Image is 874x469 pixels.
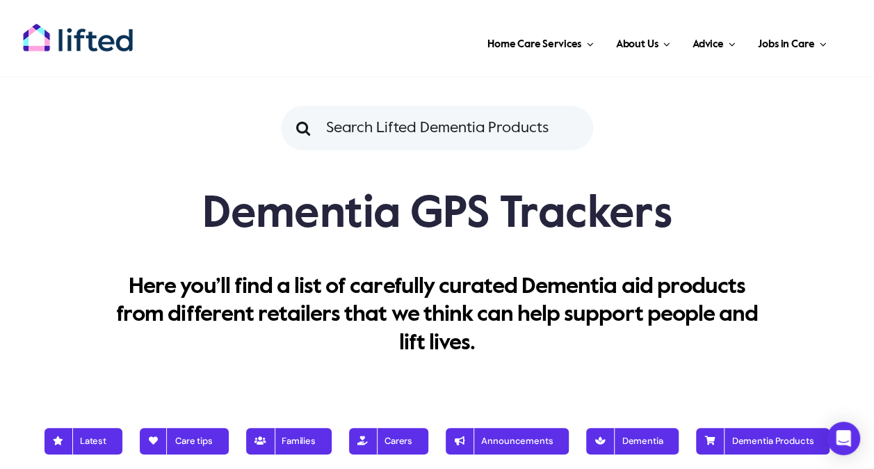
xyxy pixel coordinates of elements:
input: Search Lifted Dementia Products [281,106,593,150]
span: Dementia [602,436,663,447]
span: Jobs in Care [758,33,814,56]
h1: Dementia GPS Trackers [22,186,852,242]
a: Latest [44,422,122,460]
span: Latest [60,436,106,447]
p: Here you’ll find a list of carefully curated Dementia aid products from different retailers that ... [108,273,766,357]
a: Families [246,422,332,460]
span: Advice [693,33,724,56]
a: Announcements [446,422,569,460]
a: lifted-logo [22,23,133,37]
a: Dementia Products [696,422,830,460]
a: Advice [688,21,740,63]
span: Families [262,436,316,447]
span: About Us [615,33,658,56]
span: Dementia Products [712,436,814,447]
a: Dementia [586,422,679,460]
a: Care tips [140,422,229,460]
a: Home Care Services [483,21,598,63]
nav: Blog Nav [22,415,852,460]
span: Announcements [462,436,553,447]
a: Carers [349,422,428,460]
a: About Us [611,21,674,63]
nav: Main Menu [163,21,831,63]
div: Open Intercom Messenger [827,422,860,455]
span: Care tips [156,436,213,447]
input: Search [281,106,325,150]
span: Carers [365,436,412,447]
span: Home Care Services [487,33,581,56]
a: Jobs in Care [754,21,831,63]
